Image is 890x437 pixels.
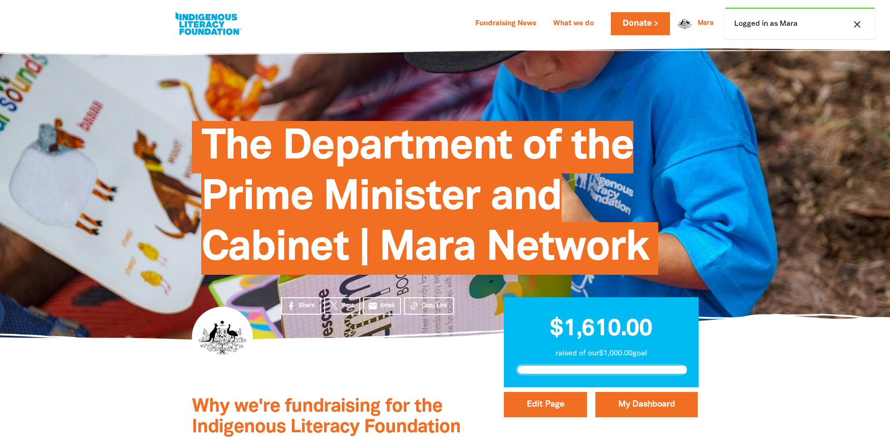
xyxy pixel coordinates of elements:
[422,301,448,310] span: Copy Link
[611,12,670,35] a: Donate
[516,348,687,359] p: raised of our $1,000.00 goal
[192,398,461,436] span: Why we're fundraising for the Indigenous Literacy Foundation
[368,301,378,311] i: email
[201,128,649,275] span: The Department of the Prime Minister and Cabinet | Mara Network
[363,297,402,315] a: emailEmail
[504,392,587,417] button: Edit Page
[470,16,542,31] a: Fundraising News
[698,20,714,27] a: Mara
[550,318,652,340] span: $1,610.00
[380,301,395,310] span: Email
[281,297,321,315] a: Share
[849,18,866,30] button: close
[725,8,875,39] div: Logged in as Mara
[404,297,454,315] button: Copy Link
[548,16,600,31] a: What we do
[342,301,354,310] span: Post
[324,297,360,315] a: Post
[299,301,315,310] span: Share
[595,392,698,417] a: My Dashboard
[852,19,863,30] i: close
